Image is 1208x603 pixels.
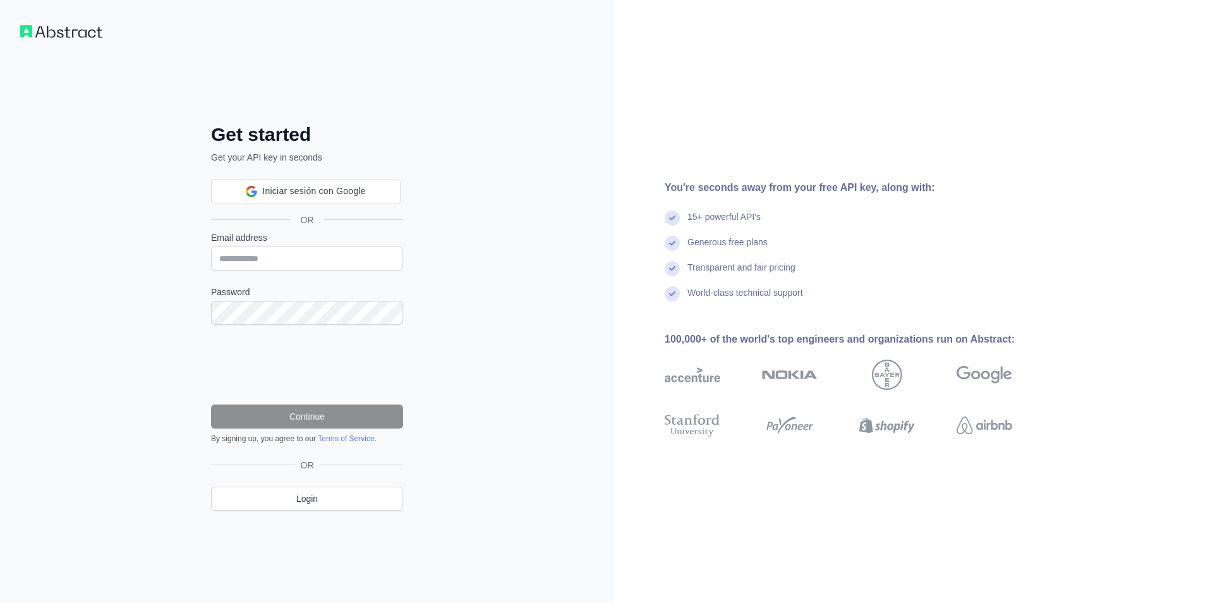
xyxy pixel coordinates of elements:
[762,360,818,390] img: nokia
[665,236,680,251] img: check mark
[957,411,1012,439] img: airbnb
[687,286,803,312] div: World-class technical support
[211,231,403,244] label: Email address
[211,434,403,444] div: By signing up, you agree to our .
[211,405,403,429] button: Continue
[20,25,102,38] img: Workflow
[296,459,319,472] span: OR
[665,210,680,226] img: check mark
[665,360,720,390] img: accenture
[872,360,902,390] img: bayer
[318,434,374,443] a: Terms of Service
[211,151,403,164] p: Get your API key in seconds
[211,340,403,389] iframe: reCAPTCHA
[211,179,401,204] div: Iniciar sesión con Google
[665,261,680,276] img: check mark
[762,411,818,439] img: payoneer
[957,360,1012,390] img: google
[211,487,403,511] a: Login
[665,180,1053,195] div: You're seconds away from your free API key, along with:
[665,332,1053,347] div: 100,000+ of the world's top engineers and organizations run on Abstract:
[687,261,795,286] div: Transparent and fair pricing
[262,185,365,198] span: Iniciar sesión con Google
[687,210,761,236] div: 15+ powerful API's
[687,236,768,261] div: Generous free plans
[665,286,680,301] img: check mark
[211,286,403,298] label: Password
[665,411,720,439] img: stanford university
[291,214,324,226] span: OR
[211,123,403,146] h2: Get started
[859,411,915,439] img: shopify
